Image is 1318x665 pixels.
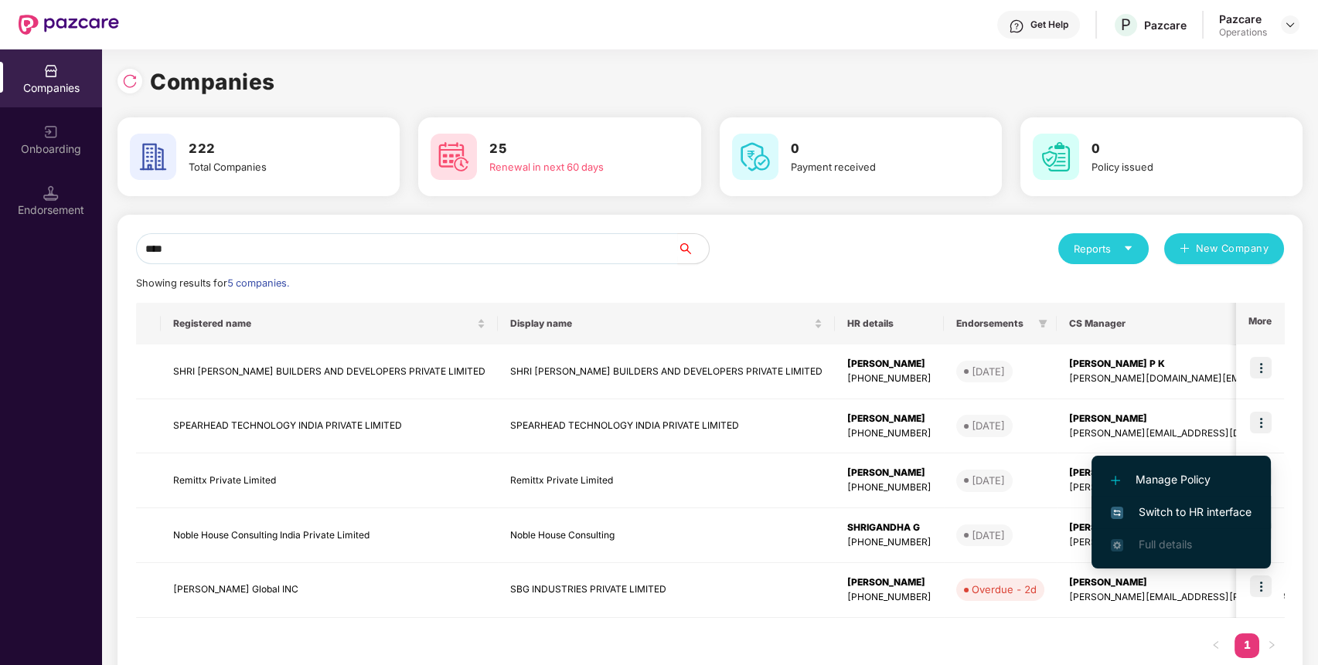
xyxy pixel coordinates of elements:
span: search [677,243,709,255]
li: Previous Page [1204,633,1228,658]
h3: 222 [189,139,356,159]
img: svg+xml;base64,PHN2ZyB3aWR0aD0iMjAiIGhlaWdodD0iMjAiIHZpZXdCb3g9IjAgMCAyMCAyMCIgZmlsbD0ibm9uZSIgeG... [43,124,59,140]
span: filter [1035,314,1051,333]
span: Display name [510,317,811,330]
div: [PHONE_NUMBER] [847,372,931,386]
img: svg+xml;base64,PHN2ZyB4bWxucz0iaHR0cDovL3d3dy53My5vcmcvMjAwMC9zdmciIHdpZHRoPSIxNiIgaGVpZ2h0PSIxNi... [1111,507,1123,519]
td: SHRI [PERSON_NAME] BUILDERS AND DEVELOPERS PRIVATE LIMITED [161,344,498,399]
td: Noble House Consulting [498,508,835,563]
img: svg+xml;base64,PHN2ZyB4bWxucz0iaHR0cDovL3d3dy53My5vcmcvMjAwMC9zdmciIHdpZHRoPSI2MCIgaGVpZ2h0PSI2MC... [431,134,477,180]
span: P [1121,15,1131,34]
span: Endorsements [956,317,1032,330]
img: svg+xml;base64,PHN2ZyBpZD0iSGVscC0zMngzMiIgeG1sbnM9Imh0dHA6Ly93d3cudzMub3JnLzIwMDAvc3ZnIiB3aWR0aD... [1009,19,1024,34]
span: Switch to HR interface [1111,504,1252,521]
span: plus [1180,243,1190,256]
td: [PERSON_NAME] Global INC [161,563,498,618]
th: Display name [498,303,835,344]
div: Payment received [791,159,959,175]
div: Renewal in next 60 days [489,159,657,175]
button: left [1204,633,1228,658]
img: icon [1250,412,1272,433]
img: svg+xml;base64,PHN2ZyB4bWxucz0iaHR0cDovL3d3dy53My5vcmcvMjAwMC9zdmciIHdpZHRoPSI2MCIgaGVpZ2h0PSI2MC... [1033,134,1079,180]
div: Pazcare [1219,12,1267,26]
td: SHRI [PERSON_NAME] BUILDERS AND DEVELOPERS PRIVATE LIMITED [498,344,835,399]
img: svg+xml;base64,PHN2ZyB3aWR0aD0iMTQuNSIgaGVpZ2h0PSIxNC41IiB2aWV3Qm94PSIwIDAgMTYgMTYiIGZpbGw9Im5vbm... [43,185,59,201]
div: [PHONE_NUMBER] [847,535,931,550]
div: SHRIGANDHA G [847,521,931,535]
button: right [1259,633,1284,658]
div: [PHONE_NUMBER] [847,480,931,495]
div: Policy issued [1092,159,1259,175]
div: [PERSON_NAME] [847,466,931,480]
span: Full details [1139,538,1192,551]
span: left [1211,640,1221,650]
div: Reports [1074,241,1133,256]
li: 1 [1235,633,1259,658]
div: Get Help [1030,19,1068,31]
div: [PHONE_NUMBER] [847,426,931,441]
img: svg+xml;base64,PHN2ZyB4bWxucz0iaHR0cDovL3d3dy53My5vcmcvMjAwMC9zdmciIHdpZHRoPSI2MCIgaGVpZ2h0PSI2MC... [732,134,778,180]
img: svg+xml;base64,PHN2ZyBpZD0iQ29tcGFuaWVzIiB4bWxucz0iaHR0cDovL3d3dy53My5vcmcvMjAwMC9zdmciIHdpZHRoPS... [43,63,59,79]
div: Operations [1219,26,1267,39]
td: SBG INDUSTRIES PRIVATE LIMITED [498,563,835,618]
div: [DATE] [972,364,1005,379]
span: right [1267,640,1276,650]
h3: 0 [791,139,959,159]
div: [DATE] [972,418,1005,433]
img: icon [1250,357,1272,378]
span: Registered name [173,317,474,330]
th: Registered name [161,303,498,344]
img: svg+xml;base64,PHN2ZyB4bWxucz0iaHR0cDovL3d3dy53My5vcmcvMjAwMC9zdmciIHdpZHRoPSIxMi4yMDEiIGhlaWdodD... [1111,476,1120,485]
div: Overdue - 2d [972,582,1037,597]
h3: 0 [1092,139,1259,159]
span: filter [1038,319,1047,328]
span: Manage Policy [1111,471,1252,488]
button: plusNew Company [1164,233,1284,264]
h1: Companies [150,65,275,99]
span: 5 companies. [227,277,289,289]
img: New Pazcare Logo [19,15,119,35]
td: Remittx Private Limited [498,453,835,508]
div: [PERSON_NAME] [847,412,931,426]
div: Total Companies [189,159,356,175]
span: Showing results for [136,277,289,289]
a: 1 [1235,633,1259,657]
img: svg+xml;base64,PHN2ZyB4bWxucz0iaHR0cDovL3d3dy53My5vcmcvMjAwMC9zdmciIHdpZHRoPSI2MCIgaGVpZ2h0PSI2MC... [130,134,176,180]
div: [DATE] [972,473,1005,488]
span: New Company [1196,241,1269,256]
img: icon [1250,575,1272,597]
th: HR details [835,303,944,344]
div: Pazcare [1144,18,1187,32]
button: search [677,233,710,264]
div: [PERSON_NAME] [847,575,931,590]
span: caret-down [1123,243,1133,253]
td: Noble House Consulting India Private Limited [161,508,498,563]
img: svg+xml;base64,PHN2ZyB4bWxucz0iaHR0cDovL3d3dy53My5vcmcvMjAwMC9zdmciIHdpZHRoPSIxNi4zNjMiIGhlaWdodD... [1111,539,1123,551]
li: Next Page [1259,633,1284,658]
h3: 25 [489,139,657,159]
div: [PHONE_NUMBER] [847,590,931,605]
td: SPEARHEAD TECHNOLOGY INDIA PRIVATE LIMITED [498,399,835,454]
td: SPEARHEAD TECHNOLOGY INDIA PRIVATE LIMITED [161,399,498,454]
img: svg+xml;base64,PHN2ZyBpZD0iRHJvcGRvd24tMzJ4MzIiIHhtbG5zPSJodHRwOi8vd3d3LnczLm9yZy8yMDAwL3N2ZyIgd2... [1284,19,1296,31]
img: svg+xml;base64,PHN2ZyBpZD0iUmVsb2FkLTMyeDMyIiB4bWxucz0iaHR0cDovL3d3dy53My5vcmcvMjAwMC9zdmciIHdpZH... [122,73,138,89]
div: [DATE] [972,528,1005,543]
div: [PERSON_NAME] [847,357,931,372]
th: More [1236,303,1284,344]
td: Remittx Private Limited [161,453,498,508]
